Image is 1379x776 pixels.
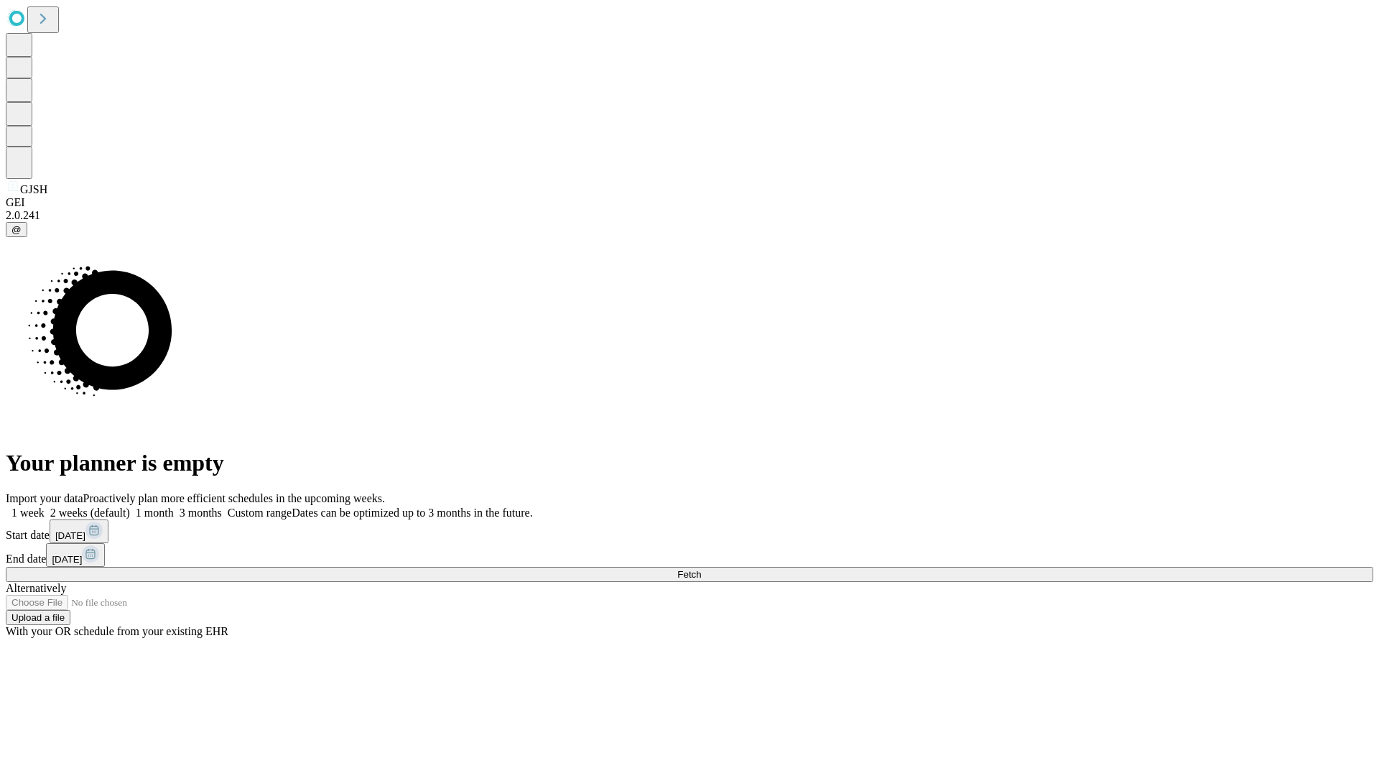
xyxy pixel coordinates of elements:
span: Custom range [228,507,292,519]
span: Dates can be optimized up to 3 months in the future. [292,507,532,519]
button: [DATE] [50,519,108,543]
span: 2 weeks (default) [50,507,130,519]
span: [DATE] [52,554,82,565]
span: Import your data [6,492,83,504]
div: End date [6,543,1373,567]
span: Proactively plan more efficient schedules in the upcoming weeks. [83,492,385,504]
h1: Your planner is empty [6,450,1373,476]
span: 1 month [136,507,174,519]
span: [DATE] [55,530,85,541]
span: Alternatively [6,582,66,594]
button: Upload a file [6,610,70,625]
div: Start date [6,519,1373,543]
span: 3 months [180,507,222,519]
span: With your OR schedule from your existing EHR [6,625,228,637]
span: Fetch [677,569,701,580]
span: GJSH [20,183,47,195]
div: 2.0.241 [6,209,1373,222]
div: GEI [6,196,1373,209]
button: [DATE] [46,543,105,567]
button: @ [6,222,27,237]
span: @ [11,224,22,235]
button: Fetch [6,567,1373,582]
span: 1 week [11,507,45,519]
